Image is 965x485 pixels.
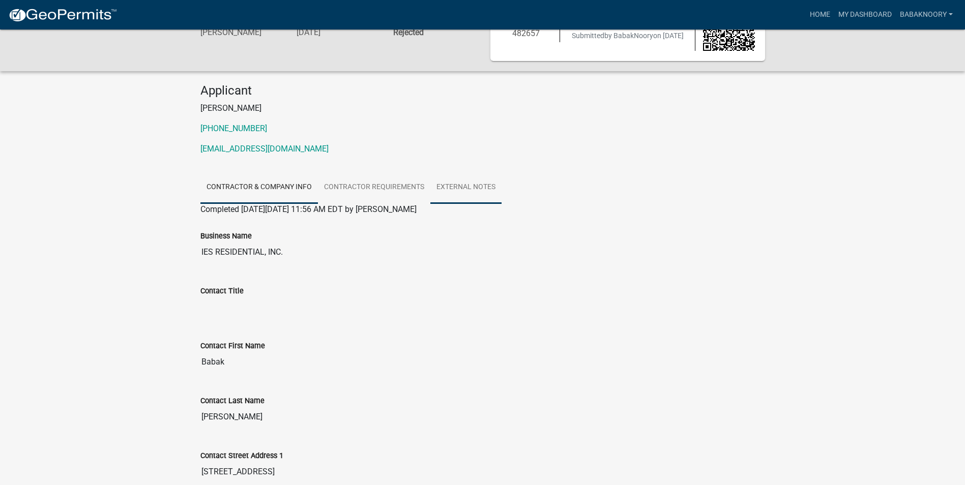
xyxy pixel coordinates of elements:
[200,343,265,350] label: Contact First Name
[200,83,765,98] h4: Applicant
[200,204,417,214] span: Completed [DATE][DATE] 11:56 AM EDT by [PERSON_NAME]
[896,5,957,24] a: BabakNoory
[604,32,653,40] span: by BabakNoory
[200,452,283,460] label: Contact Street Address 1
[200,233,252,240] label: Business Name
[200,171,318,204] a: Contractor & Company Info
[834,5,896,24] a: My Dashboard
[200,124,267,133] a: [PHONE_NUMBER]
[806,5,834,24] a: Home
[393,27,424,37] strong: Rejected
[200,288,244,295] label: Contact Title
[430,171,502,204] a: External Notes
[200,27,282,37] h6: [PERSON_NAME]
[572,32,684,40] span: Submitted on [DATE]
[200,102,765,114] p: [PERSON_NAME]
[297,27,378,37] h6: [DATE]
[200,144,329,154] a: [EMAIL_ADDRESS][DOMAIN_NAME]
[318,171,430,204] a: Contractor Requirements
[200,398,265,405] label: Contact Last Name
